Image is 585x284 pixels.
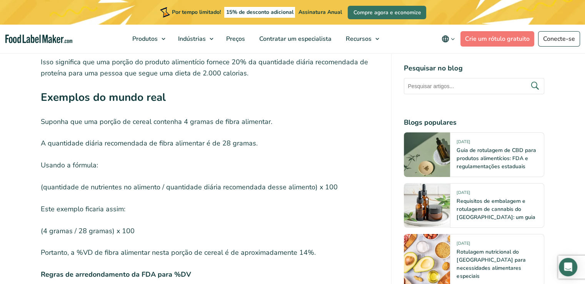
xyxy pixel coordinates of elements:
font: (quantidade de nutrientes no alimento / quantidade diária recomendada desse alimento) x 100 [41,182,338,192]
font: [DATE] [457,190,470,195]
input: Pesquisar artigos... [404,78,544,94]
font: Indústrias [178,35,206,43]
a: Compre agora e economize [348,6,426,19]
a: Guia de rotulagem de CBD para produtos alimentícios: FDA e regulamentações estaduais [457,147,536,170]
a: Rotulagem nutricional do [GEOGRAPHIC_DATA] para necessidades alimentares especiais [457,248,525,280]
font: Este exemplo ficaria assim: [41,204,125,214]
font: Exemplos do mundo real [41,90,166,105]
font: Assinatura Anual [298,8,342,16]
font: Compre agora e economize [353,9,421,16]
font: Crie um rótulo gratuito [465,35,530,43]
a: Requisitos de embalagem e rotulagem de cannabis do [GEOGRAPHIC_DATA]: um guia [457,197,535,221]
a: Indústrias [171,25,217,53]
font: [DATE] [457,139,470,145]
font: [DATE] [457,241,470,246]
a: Preços [219,25,250,53]
font: Usando a fórmula: [41,160,98,170]
font: Regras de arredondamento da FDA para %DV [41,270,191,279]
a: Produtos [125,25,169,53]
a: Crie um rótulo gratuito [460,31,534,47]
font: Isso significa que uma porção do produto alimentício fornece 20% da quantidade diária recomendada... [41,57,368,78]
font: Blogs populares [404,118,457,127]
font: Preços [226,35,245,43]
font: Pesquisar no blog [404,63,462,73]
font: Conecte-se [543,35,575,43]
font: 15% de desconto adicional [226,8,293,16]
font: Suponha que uma porção de cereal contenha 4 gramas de fibra alimentar. [41,117,272,126]
font: Recursos [346,35,372,43]
font: A quantidade diária recomendada de fibra alimentar é de 28 gramas. [41,139,258,148]
a: Conecte-se [538,31,580,47]
a: Contratar um especialista [252,25,337,53]
font: (4 gramas / 28 gramas) x 100 [41,226,135,236]
font: Por tempo limitado! [172,8,221,16]
div: Open Intercom Messenger [559,258,577,276]
a: Recursos [339,25,383,53]
font: Produtos [132,35,158,43]
font: Portanto, a %VD de fibra alimentar nesta porção de cereal é de aproximadamente 14%. [41,248,316,257]
font: Contratar um especialista [259,35,332,43]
